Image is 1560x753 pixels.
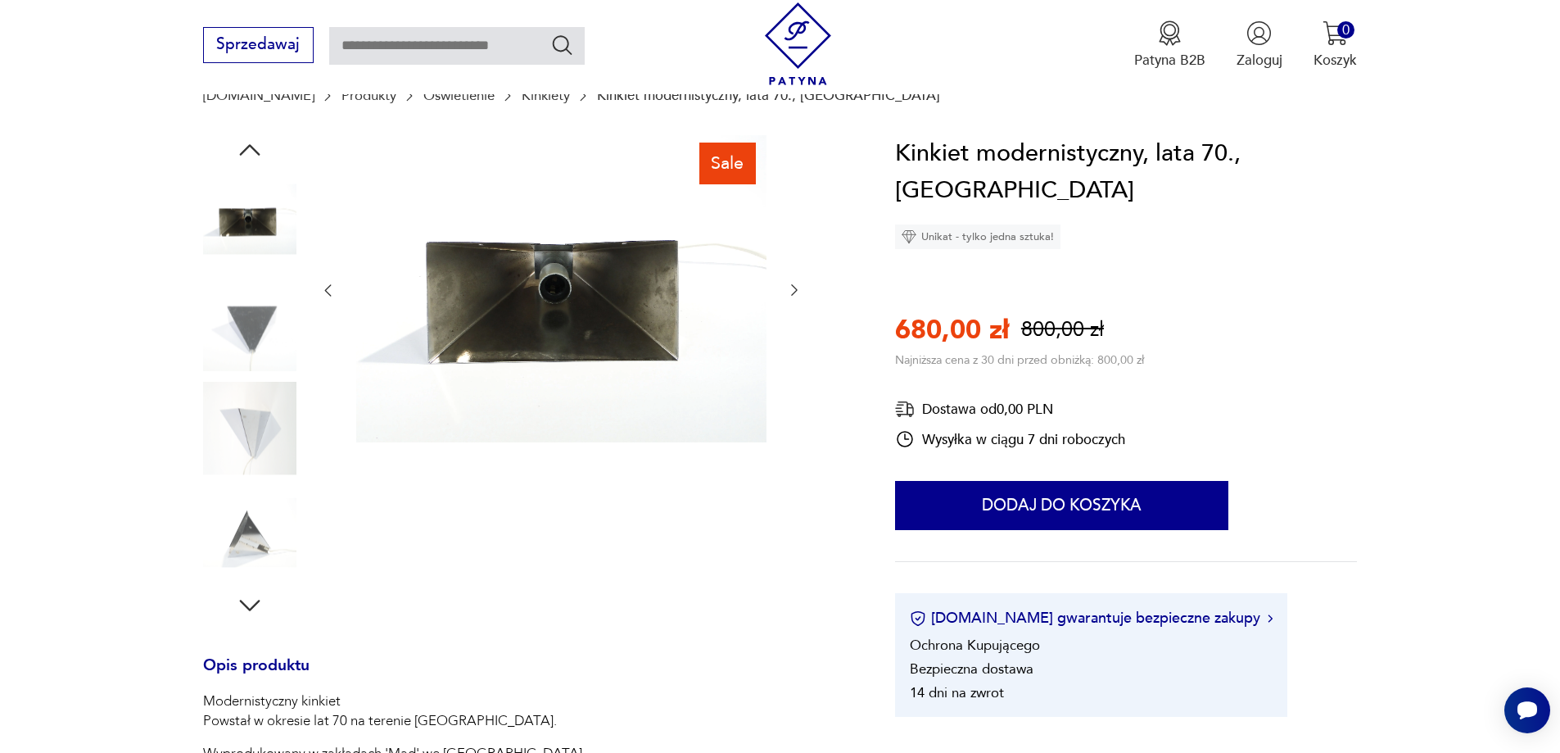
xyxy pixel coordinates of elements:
[203,88,314,103] a: [DOMAIN_NAME]
[1021,315,1104,344] p: 800,00 zł
[423,88,495,103] a: Oświetlenie
[1337,21,1354,39] div: 0
[203,486,296,579] img: Zdjęcie produktu Kinkiet modernistyczny, lata 70., Polska
[1134,51,1205,70] p: Patyna B2B
[203,692,848,731] p: Modernistyczny kinkiet Powstał w okresie lat 70 na terenie [GEOGRAPHIC_DATA].
[1237,51,1282,70] p: Zaloguj
[895,312,1009,348] p: 680,00 zł
[699,143,756,184] div: Sale
[910,608,1273,628] button: [DOMAIN_NAME] gwarantuje bezpieczne zakupy
[895,399,915,420] img: Ikona dostawy
[902,229,916,244] img: Ikona diamentu
[203,173,296,266] img: Zdjęcie produktu Kinkiet modernistyczny, lata 70., Polska
[1157,20,1182,46] img: Ikona medalu
[895,481,1228,530] button: Dodaj do koszyka
[1246,20,1272,46] img: Ikonka użytkownika
[203,382,296,475] img: Zdjęcie produktu Kinkiet modernistyczny, lata 70., Polska
[203,27,314,63] button: Sprzedawaj
[522,88,570,103] a: Kinkiety
[1323,20,1348,46] img: Ikona koszyka
[910,660,1033,678] li: Bezpieczna dostawa
[910,636,1040,655] li: Ochrona Kupującego
[341,88,396,103] a: Produkty
[1237,20,1282,70] button: Zaloguj
[895,352,1144,368] p: Najniższa cena z 30 dni przed obniżką: 800,00 zł
[203,39,314,52] a: Sprzedawaj
[203,277,296,370] img: Zdjęcie produktu Kinkiet modernistyczny, lata 70., Polska
[910,683,1004,702] li: 14 dni na zwrot
[895,135,1357,210] h1: Kinkiet modernistyczny, lata 70., [GEOGRAPHIC_DATA]
[1268,615,1273,623] img: Ikona strzałki w prawo
[895,399,1125,420] div: Dostawa od 0,00 PLN
[757,2,839,85] img: Patyna - sklep z meblami i dekoracjami vintage
[1134,20,1205,70] button: Patyna B2B
[550,33,574,57] button: Szukaj
[910,610,926,627] img: Ikona certyfikatu
[895,429,1125,449] div: Wysyłka w ciągu 7 dni roboczych
[1314,20,1357,70] button: 0Koszyk
[1314,51,1357,70] p: Koszyk
[1134,20,1205,70] a: Ikona medaluPatyna B2B
[597,88,940,103] p: Kinkiet modernistyczny, lata 70., [GEOGRAPHIC_DATA]
[895,225,1060,249] div: Unikat - tylko jedna sztuka!
[203,660,848,692] h3: Opis produktu
[1504,687,1550,733] iframe: Smartsupp widget button
[356,135,766,443] img: Zdjęcie produktu Kinkiet modernistyczny, lata 70., Polska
